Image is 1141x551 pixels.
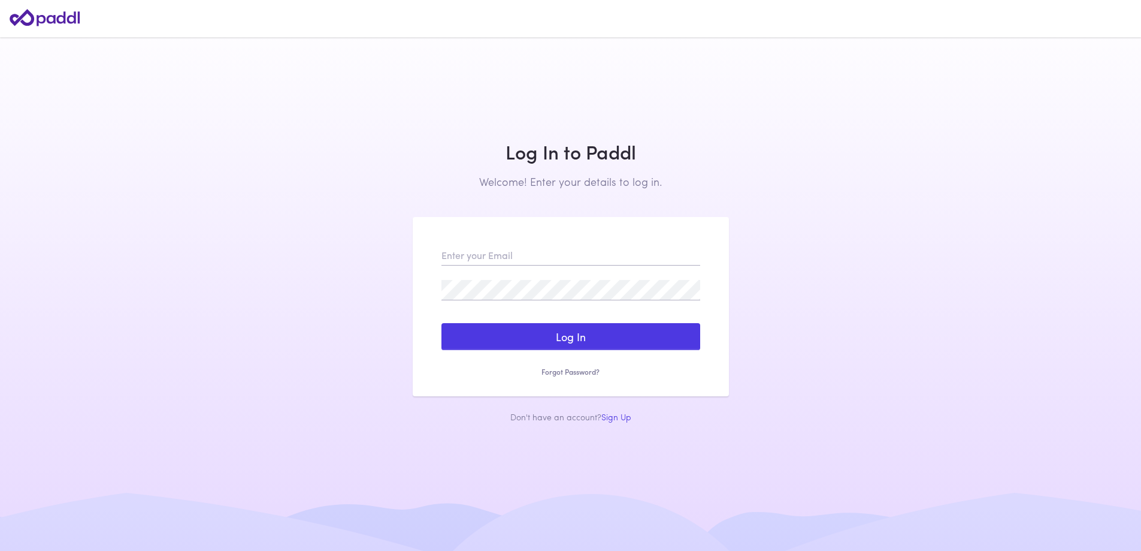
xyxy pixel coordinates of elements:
a: Sign Up [601,411,631,423]
input: Enter your Email [441,245,700,266]
a: Forgot Password? [441,367,700,377]
div: Don't have an account? [413,411,729,423]
button: Log In [441,323,700,351]
h1: Log In to Paddl [413,140,729,163]
h2: Welcome! Enter your details to log in. [413,175,729,188]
